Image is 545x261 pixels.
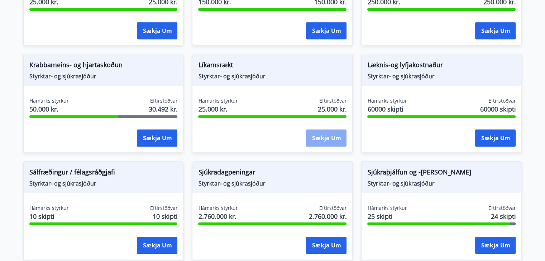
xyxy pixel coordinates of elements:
[150,205,177,212] span: Eftirstöðvar
[29,212,69,221] span: 10 skipti
[475,22,516,39] button: Sækja um
[29,167,178,179] span: Sálfræðingur / félagsráðgjafi
[488,205,516,212] span: Eftirstöðvar
[198,60,346,72] span: Líkamsrækt
[319,97,346,104] span: Eftirstöðvar
[198,167,346,179] span: Sjúkradagpeningar
[306,237,346,254] button: Sækja um
[198,205,238,212] span: Hámarks styrkur
[367,97,407,104] span: Hámarks styrkur
[491,212,516,221] span: 24 skipti
[198,97,238,104] span: Hámarks styrkur
[367,104,407,114] span: 60000 skipti
[488,97,516,104] span: Eftirstöðvar
[475,129,516,147] button: Sækja um
[367,212,407,221] span: 25 skipti
[137,237,177,254] button: Sækja um
[309,212,346,221] span: 2.760.000 kr.
[367,179,516,187] span: Styrktar- og sjúkrasjóður
[152,212,177,221] span: 10 skipti
[198,179,346,187] span: Styrktar- og sjúkrasjóður
[29,60,178,72] span: Krabbameins- og hjartaskoðun
[480,104,516,114] span: 60000 skipti
[306,129,346,147] button: Sækja um
[137,22,177,39] button: Sækja um
[319,205,346,212] span: Eftirstöðvar
[198,104,238,114] span: 25.000 kr.
[150,97,177,104] span: Eftirstöðvar
[475,237,516,254] button: Sækja um
[137,129,177,147] button: Sækja um
[29,179,178,187] span: Styrktar- og sjúkrasjóður
[367,60,516,72] span: Læknis-og lyfjakostnaður
[367,205,407,212] span: Hámarks styrkur
[29,72,178,80] span: Styrktar- og sjúkrasjóður
[367,167,516,179] span: Sjúkraþjálfun og -[PERSON_NAME]
[317,104,346,114] span: 25.000 kr.
[148,104,177,114] span: 30.492 kr.
[198,72,346,80] span: Styrktar- og sjúkrasjóður
[367,72,516,80] span: Styrktar- og sjúkrasjóður
[29,97,69,104] span: Hámarks styrkur
[198,212,238,221] span: 2.760.000 kr.
[306,22,346,39] button: Sækja um
[29,205,69,212] span: Hámarks styrkur
[29,104,69,114] span: 50.000 kr.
